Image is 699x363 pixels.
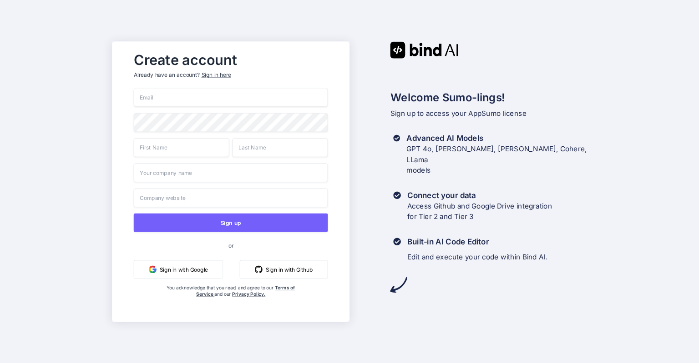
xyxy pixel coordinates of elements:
p: Sign up to access your AppSumo license [390,108,587,119]
p: Already have an account? [133,71,328,79]
h2: Welcome Sumo-lings! [390,89,587,105]
input: Company website [133,188,328,207]
img: Bind AI logo [390,41,458,58]
img: github [255,265,263,273]
img: arrow [390,276,407,293]
input: Last Name [232,138,328,157]
input: Email [133,88,328,107]
p: Access Github and Google Drive integration for Tier 2 and Tier 3 [407,200,552,222]
div: Sign in here [201,71,231,79]
input: Your company name [133,163,328,182]
button: Sign in with Google [133,260,223,278]
h3: Advanced AI Models [406,133,588,144]
h3: Connect your data [407,189,552,200]
p: GPT 4o, [PERSON_NAME], [PERSON_NAME], Cohere, LLama models [406,143,588,175]
button: Sign in with Github [240,260,328,278]
a: Privacy Policy. [232,291,265,297]
span: or [197,235,264,254]
a: Terms of Service [196,284,295,296]
h3: Built-in AI Code Editor [407,236,547,247]
p: Edit and execute your code within Bind AI. [407,251,547,262]
button: Sign up [133,213,328,232]
div: You acknowledge that you read, and agree to our and our [166,284,296,315]
h2: Create account [133,54,328,66]
input: First Name [133,138,229,157]
img: google [149,265,157,273]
